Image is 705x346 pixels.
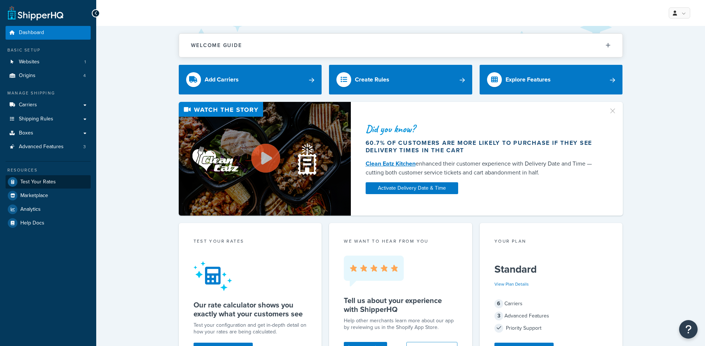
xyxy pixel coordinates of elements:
[6,26,91,40] a: Dashboard
[6,90,91,96] div: Manage Shipping
[20,206,41,213] span: Analytics
[6,175,91,189] a: Test Your Rates
[344,296,457,314] h5: Tell us about your experience with ShipperHQ
[19,102,37,108] span: Carriers
[6,216,91,230] a: Help Docs
[19,130,33,136] span: Boxes
[494,323,608,333] div: Priority Support
[179,65,322,94] a: Add Carriers
[179,34,622,57] button: Welcome Guide
[366,182,458,194] a: Activate Delivery Date & Time
[19,59,40,65] span: Websites
[494,263,608,275] h5: Standard
[480,65,623,94] a: Explore Features
[179,102,351,216] img: Video thumbnail
[6,140,91,154] li: Advanced Features
[355,74,389,85] div: Create Rules
[366,139,600,154] div: 60.7% of customers are more likely to purchase if they see delivery times in the cart
[19,73,36,79] span: Origins
[6,126,91,140] a: Boxes
[6,112,91,126] a: Shipping Rules
[494,299,608,309] div: Carriers
[194,300,307,318] h5: Our rate calculator shows you exactly what your customers see
[84,59,86,65] span: 1
[6,55,91,69] li: Websites
[344,317,457,331] p: Help other merchants learn more about our app by reviewing us in the Shopify App Store.
[366,159,600,177] div: enhanced their customer experience with Delivery Date and Time — cutting both customer service ti...
[6,47,91,53] div: Basic Setup
[494,238,608,246] div: Your Plan
[19,144,64,150] span: Advanced Features
[19,116,53,122] span: Shipping Rules
[20,179,56,185] span: Test Your Rates
[191,43,242,48] h2: Welcome Guide
[679,320,698,339] button: Open Resource Center
[194,238,307,246] div: Test your rates
[366,124,600,134] div: Did you know?
[344,238,457,244] p: we want to hear from you
[6,189,91,202] a: Marketplace
[494,281,529,287] a: View Plan Details
[20,193,48,199] span: Marketplace
[494,312,503,320] span: 3
[494,311,608,321] div: Advanced Features
[329,65,472,94] a: Create Rules
[194,322,307,335] div: Test your configuration and get in-depth detail on how your rates are being calculated.
[6,69,91,83] a: Origins4
[20,220,44,226] span: Help Docs
[205,74,239,85] div: Add Carriers
[6,98,91,112] a: Carriers
[494,299,503,308] span: 6
[6,55,91,69] a: Websites1
[6,140,91,154] a: Advanced Features3
[83,144,86,150] span: 3
[83,73,86,79] span: 4
[6,69,91,83] li: Origins
[506,74,551,85] div: Explore Features
[6,167,91,173] div: Resources
[6,203,91,216] a: Analytics
[19,30,44,36] span: Dashboard
[366,159,416,168] a: Clean Eatz Kitchen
